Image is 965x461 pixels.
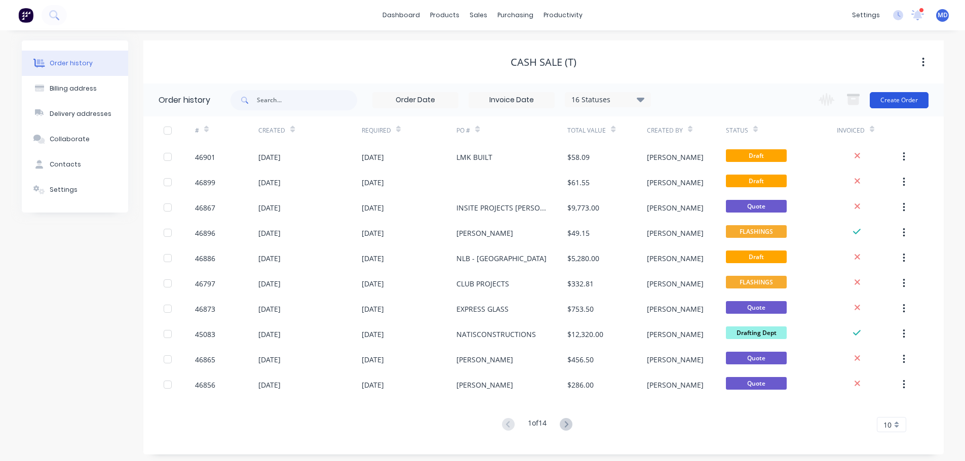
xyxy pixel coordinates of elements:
[567,354,594,365] div: $456.50
[726,352,787,364] span: Quote
[258,177,281,188] div: [DATE]
[726,377,787,390] span: Quote
[456,304,509,314] div: EXPRESS GLASS
[258,202,281,213] div: [DATE]
[647,278,704,289] div: [PERSON_NAME]
[258,126,285,135] div: Created
[50,84,97,93] div: Billing address
[362,126,391,135] div: Required
[647,126,683,135] div: Created By
[456,278,509,289] div: CLUB PROJECTS
[567,228,590,238] div: $49.15
[195,329,215,340] div: 45083
[567,152,590,162] div: $58.09
[258,253,281,264] div: [DATE]
[567,126,606,135] div: Total Value
[22,177,128,202] button: Settings
[425,8,465,23] div: products
[195,152,215,162] div: 46901
[567,304,594,314] div: $753.50
[258,116,361,144] div: Created
[159,94,210,106] div: Order history
[456,329,536,340] div: NATISCONSTRUCTIONS
[647,228,704,238] div: [PERSON_NAME]
[50,160,81,169] div: Contacts
[195,116,258,144] div: #
[362,228,384,238] div: [DATE]
[647,202,704,213] div: [PERSON_NAME]
[22,152,128,177] button: Contacts
[50,59,93,68] div: Order history
[465,8,492,23] div: sales
[938,11,948,20] span: MD
[647,329,704,340] div: [PERSON_NAME]
[377,8,425,23] a: dashboard
[726,301,787,314] span: Quote
[195,202,215,213] div: 46867
[50,109,111,118] div: Delivery addresses
[456,354,513,365] div: [PERSON_NAME]
[567,202,599,213] div: $9,773.00
[647,177,704,188] div: [PERSON_NAME]
[257,90,357,110] input: Search...
[726,200,787,213] span: Quote
[195,380,215,390] div: 46856
[373,93,458,108] input: Order Date
[726,126,748,135] div: Status
[837,126,865,135] div: Invoiced
[847,8,885,23] div: settings
[362,278,384,289] div: [DATE]
[647,253,704,264] div: [PERSON_NAME]
[567,177,590,188] div: $61.55
[258,152,281,162] div: [DATE]
[567,278,594,289] div: $332.81
[883,420,892,430] span: 10
[195,304,215,314] div: 46873
[469,93,554,108] input: Invoice Date
[567,116,646,144] div: Total Value
[726,116,837,144] div: Status
[362,354,384,365] div: [DATE]
[195,126,199,135] div: #
[647,380,704,390] div: [PERSON_NAME]
[647,152,704,162] div: [PERSON_NAME]
[647,304,704,314] div: [PERSON_NAME]
[362,202,384,213] div: [DATE]
[870,92,929,108] button: Create Order
[456,152,492,162] div: LMK BUILT
[726,326,787,339] span: Drafting Dept
[647,116,726,144] div: Created By
[195,354,215,365] div: 46865
[456,126,470,135] div: PO #
[258,354,281,365] div: [DATE]
[456,202,547,213] div: INSITE PROJECTS [PERSON_NAME] NEWCASTLE
[50,185,78,194] div: Settings
[22,76,128,101] button: Billing address
[22,127,128,152] button: Collaborate
[456,116,567,144] div: PO #
[195,278,215,289] div: 46797
[538,8,588,23] div: productivity
[195,228,215,238] div: 46896
[837,116,900,144] div: Invoiced
[362,116,457,144] div: Required
[565,94,650,105] div: 16 Statuses
[195,177,215,188] div: 46899
[50,135,90,144] div: Collaborate
[726,175,787,187] span: Draft
[456,253,547,264] div: NLB - [GEOGRAPHIC_DATA]
[726,276,787,288] span: FLASHINGS
[195,253,215,264] div: 46886
[567,329,603,340] div: $12,320.00
[258,329,281,340] div: [DATE]
[492,8,538,23] div: purchasing
[511,56,576,68] div: CASH SALE (T)
[456,228,513,238] div: [PERSON_NAME]
[362,304,384,314] div: [DATE]
[362,177,384,188] div: [DATE]
[647,354,704,365] div: [PERSON_NAME]
[362,380,384,390] div: [DATE]
[528,417,547,432] div: 1 of 14
[18,8,33,23] img: Factory
[22,101,128,127] button: Delivery addresses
